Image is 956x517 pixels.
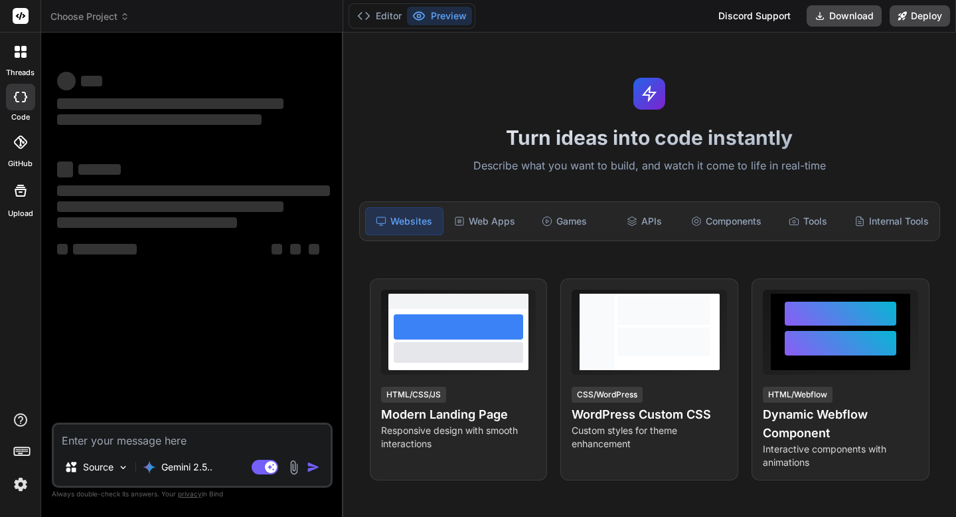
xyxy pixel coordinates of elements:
p: Responsive design with smooth interactions [381,424,536,451]
button: Preview [407,7,472,25]
p: Gemini 2.5.. [161,461,212,474]
button: Download [807,5,882,27]
span: ‌ [272,244,282,255]
h4: WordPress Custom CSS [572,405,727,424]
button: Editor [352,7,407,25]
div: Web Apps [446,207,523,235]
div: Internal Tools [849,207,934,235]
p: Custom styles for theme enhancement [572,424,727,451]
span: privacy [178,490,202,498]
span: ‌ [57,185,330,196]
div: Websites [365,207,443,235]
h1: Turn ideas into code instantly [351,126,948,150]
h4: Dynamic Webflow Component [763,405,918,443]
label: Upload [8,208,33,219]
img: icon [307,461,320,474]
div: HTML/CSS/JS [381,387,446,403]
span: ‌ [57,161,73,177]
p: Always double-check its answers. Your in Bind [52,488,333,500]
span: ‌ [57,98,283,109]
img: settings [9,473,32,496]
div: CSS/WordPress [572,387,643,403]
img: attachment [286,460,301,475]
label: threads [6,67,35,78]
span: ‌ [57,201,283,212]
p: Interactive components with animations [763,443,918,469]
span: ‌ [81,76,102,86]
span: ‌ [57,217,237,228]
img: Pick Models [118,462,129,473]
div: Games [526,207,603,235]
span: ‌ [290,244,301,255]
label: code [11,112,30,123]
div: Components [686,207,767,235]
label: GitHub [8,158,33,169]
img: Gemini 2.5 flash [143,461,156,474]
div: HTML/Webflow [763,387,833,403]
h4: Modern Landing Page [381,405,536,424]
div: APIs [605,207,682,235]
span: ‌ [57,244,68,255]
p: Describe what you want to build, and watch it come to life in real-time [351,157,948,175]
div: Tools [769,207,846,235]
span: ‌ [57,72,76,90]
span: ‌ [73,244,137,255]
div: Discord Support [710,5,799,27]
button: Deploy [890,5,950,27]
span: ‌ [309,244,319,255]
span: ‌ [57,114,262,125]
span: ‌ [78,164,121,175]
p: Source [83,461,114,474]
span: Choose Project [50,10,129,23]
